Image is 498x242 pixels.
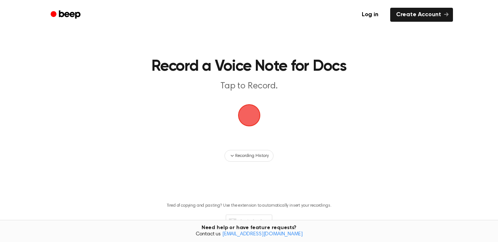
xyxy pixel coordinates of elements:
span: Contact us [4,231,494,238]
img: Beep Logo [238,104,260,126]
p: Tired of copying and pasting? Use the extension to automatically insert your recordings. [167,203,332,208]
h1: Record a Voice Note for Docs [80,59,418,74]
p: Tap to Record. [107,80,391,92]
button: Recording History [224,150,273,162]
a: Log in [354,6,386,23]
a: Beep [45,8,87,22]
span: Recording History [235,152,268,159]
a: Create Account [390,8,453,22]
a: [EMAIL_ADDRESS][DOMAIN_NAME] [222,232,303,237]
